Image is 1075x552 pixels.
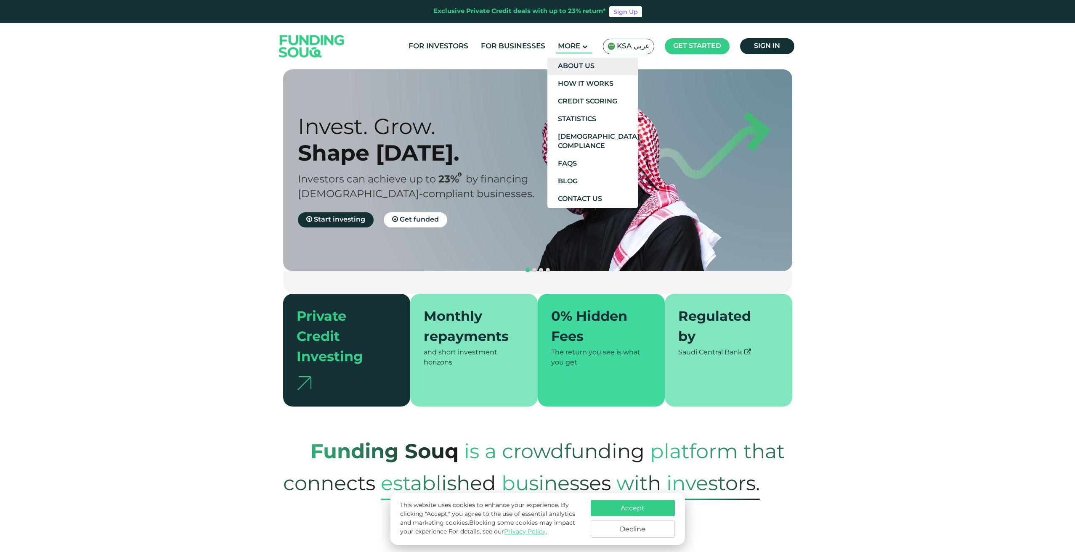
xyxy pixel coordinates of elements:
span: is a crowdfunding [464,431,645,472]
div: Saudi Central Bank [678,348,779,358]
div: Private Credit Investing [297,307,387,368]
span: with [616,462,661,504]
span: Sign in [754,43,780,49]
span: Businesses [502,470,611,500]
div: The return you see is what you get [551,348,652,368]
div: Regulated by [678,307,769,348]
button: navigation [524,267,531,274]
i: 23% IRR (expected) ~ 15% Net yield (expected) [458,172,462,177]
a: FAQs [547,155,638,173]
span: KSA عربي [617,42,650,51]
a: Get funded [384,212,447,227]
a: Privacy Policy [504,529,546,535]
a: Contact Us [547,190,638,208]
a: Blog [547,173,638,190]
strong: Funding Souq [311,443,459,462]
button: navigation [544,267,551,274]
button: Accept [591,500,675,516]
span: Get funded [400,217,439,223]
span: Get started [673,43,721,49]
div: Invest. Grow. [298,113,552,140]
img: SA Flag [608,42,615,50]
p: This website uses cookies to enhance your experience. By clicking "Accept," you agree to the use ... [400,501,582,536]
a: For Businesses [479,40,547,53]
span: platform that connects [283,431,785,504]
div: Shape [DATE]. [298,140,552,166]
div: and short investment horizons [424,348,524,368]
div: Exclusive Private Credit deals with up to 23% return* [433,7,606,16]
a: About Us [547,58,638,75]
span: For details, see our . [449,529,547,535]
a: Sign in [740,38,794,54]
div: 0% Hidden Fees [551,307,642,348]
span: Investors can achieve up to [298,175,436,185]
img: Logo [271,25,353,68]
a: For Investors [406,40,470,53]
button: navigation [538,267,544,274]
a: [DEMOGRAPHIC_DATA] Compliance [547,128,638,155]
a: Sign Up [609,6,642,17]
span: 23% [438,175,466,185]
a: Credit Scoring [547,93,638,111]
span: Blocking some cookies may impact your experience [400,520,575,535]
div: Monthly repayments [424,307,514,348]
img: arrow [297,376,311,390]
button: Decline [591,520,675,538]
span: Start investing [314,217,365,223]
span: More [558,43,580,50]
a: Start investing [298,212,374,227]
a: How It Works [547,75,638,93]
span: established [381,470,496,500]
span: Investors. [666,470,760,500]
a: Statistics [547,111,638,128]
button: navigation [531,267,538,274]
